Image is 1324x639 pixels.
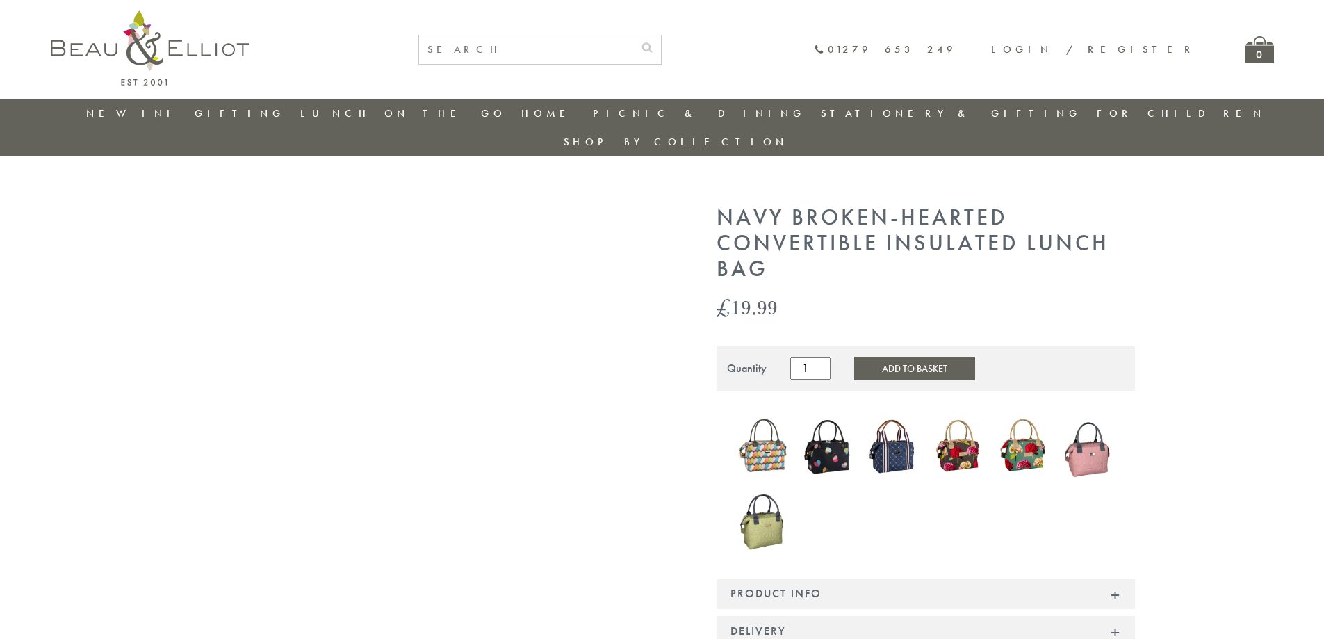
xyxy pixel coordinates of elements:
img: Sarah Kelleher Lunch Bag Dark Stone [933,415,984,478]
img: Oxford quilted lunch bag mallow [1063,412,1114,480]
input: SEARCH [419,35,633,64]
a: Home [521,106,577,120]
a: Picnic & Dining [593,106,806,120]
a: 0 [1245,36,1274,63]
a: For Children [1097,106,1266,120]
span: £ [717,293,730,321]
a: Lunch On The Go [300,106,506,120]
a: Stationery & Gifting [821,106,1081,120]
div: Quantity [727,362,767,375]
a: Shop by collection [564,135,788,149]
button: Add to Basket [854,357,975,380]
img: logo [51,10,249,86]
img: Sarah Kelleher convertible lunch bag teal [997,412,1049,480]
a: Sarah Kelleher Lunch Bag Dark Stone [933,415,984,480]
a: Oxford quilted lunch bag pistachio [737,484,789,558]
a: Monogram Midnight Convertible Lunch Bag [867,415,919,480]
a: Sarah Kelleher convertible lunch bag teal [997,412,1049,483]
a: 01279 653 249 [814,44,956,56]
img: Oxford quilted lunch bag pistachio [737,484,789,555]
a: Carnaby eclipse convertible lunch bag [737,414,789,482]
img: Carnaby eclipse convertible lunch bag [737,414,789,479]
bdi: 19.99 [717,293,778,321]
img: Emily convertible lunch bag [802,412,853,481]
a: New in! [86,106,179,120]
a: Gifting [195,106,285,120]
img: Monogram Midnight Convertible Lunch Bag [867,415,919,477]
a: Emily convertible lunch bag [802,412,853,484]
h1: Navy Broken-hearted Convertible Insulated Lunch Bag [717,205,1135,282]
input: Product quantity [790,357,831,380]
div: Product Info [717,579,1135,609]
a: Oxford quilted lunch bag mallow [1063,412,1114,483]
a: Login / Register [991,42,1197,56]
